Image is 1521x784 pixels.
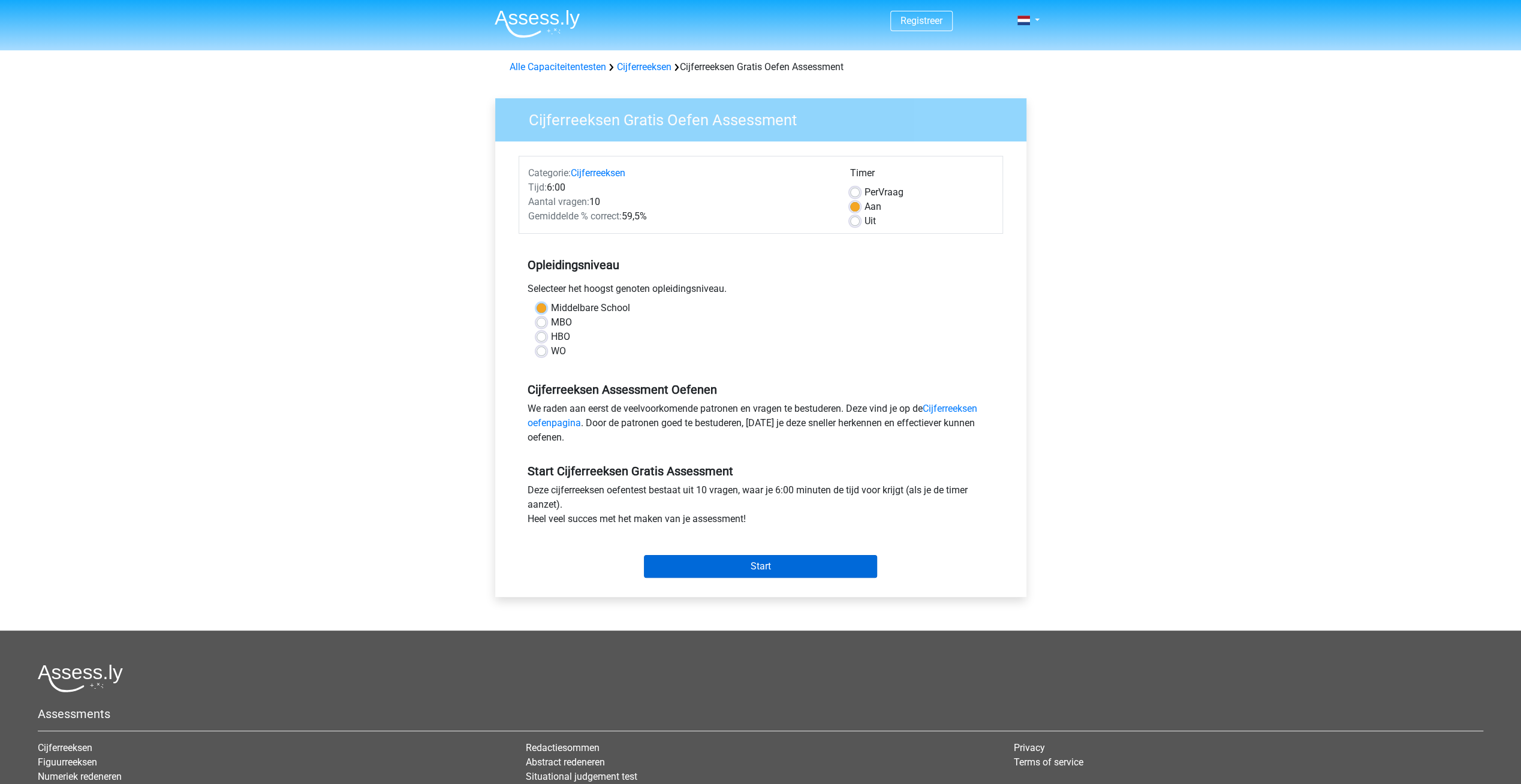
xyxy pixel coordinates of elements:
[571,167,625,179] a: Cijferreeksen
[850,166,993,185] div: Timer
[510,61,606,73] a: Alle Capaciteitentesten
[519,195,841,209] div: 10
[865,200,881,214] label: Aan
[519,180,841,195] div: 6:00
[526,742,600,753] a: Redactiesommen
[551,330,570,344] label: HBO
[865,185,903,200] label: Vraag
[519,402,1003,450] div: We raden aan eerst de veelvoorkomende patronen en vragen te bestuderen. Deze vind je op de . Door...
[519,282,1003,301] div: Selecteer het hoogst genoten opleidingsniveau.
[519,209,841,224] div: 59,5%
[551,301,630,315] label: Middelbare School
[528,253,994,277] h5: Opleidingsniveau
[38,707,1483,721] h5: Assessments
[505,60,1017,74] div: Cijferreeksen Gratis Oefen Assessment
[495,10,580,38] img: Assessly
[551,344,566,358] label: WO
[528,210,622,222] span: Gemiddelde % correct:
[526,771,637,782] a: Situational judgement test
[644,555,877,578] input: Start
[38,664,123,692] img: Assessly logo
[865,214,876,228] label: Uit
[526,756,605,768] a: Abstract redeneren
[38,771,122,782] a: Numeriek redeneren
[519,483,1003,531] div: Deze cijferreeksen oefentest bestaat uit 10 vragen, waar je 6:00 minuten de tijd voor krijgt (als...
[617,61,671,73] a: Cijferreeksen
[528,464,994,478] h5: Start Cijferreeksen Gratis Assessment
[1013,756,1083,768] a: Terms of service
[528,167,571,179] span: Categorie:
[865,186,878,198] span: Per
[900,15,942,26] a: Registreer
[528,182,547,193] span: Tijd:
[38,742,92,753] a: Cijferreeksen
[38,756,97,768] a: Figuurreeksen
[1013,742,1044,753] a: Privacy
[528,196,589,207] span: Aantal vragen:
[514,106,1017,129] h3: Cijferreeksen Gratis Oefen Assessment
[551,315,572,330] label: MBO
[528,382,994,397] h5: Cijferreeksen Assessment Oefenen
